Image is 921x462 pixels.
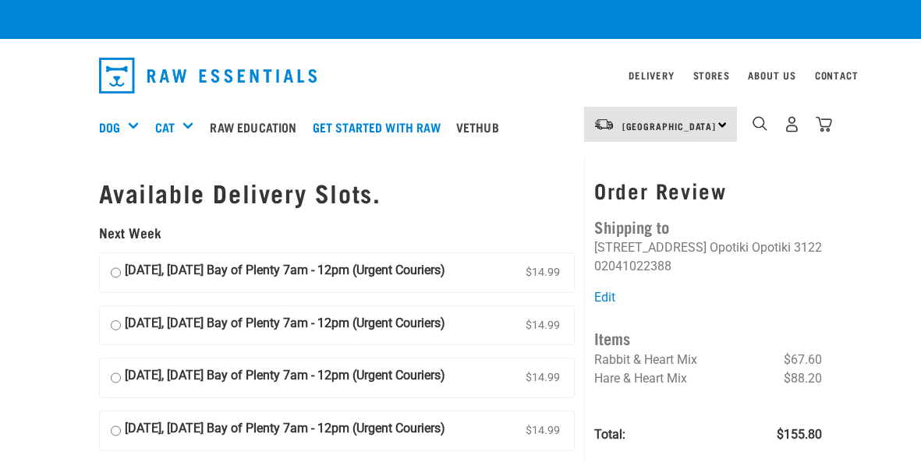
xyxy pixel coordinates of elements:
[99,58,317,93] img: Raw Essentials Logo
[748,72,795,78] a: About Us
[594,326,822,350] h4: Items
[777,425,822,444] span: $155.80
[111,366,121,390] input: [DATE], [DATE] Bay of Plenty 7am - 12pm (Urgent Couriers) $14.99
[522,261,563,284] span: $14.99
[522,314,563,337] span: $14.99
[99,118,120,136] a: Dog
[594,178,822,203] h3: Order Review
[594,214,822,238] h4: Shipping to
[622,123,717,129] span: [GEOGRAPHIC_DATA]
[522,366,563,390] span: $14.99
[87,51,835,100] nav: dropdown navigation
[629,72,674,78] a: Delivery
[784,369,822,388] span: $88.20
[125,261,445,284] strong: [DATE], [DATE] Bay of Plenty 7am - 12pm (Urgent Couriers)
[99,178,576,206] h1: Available Delivery Slots.
[155,118,175,136] a: Cat
[594,290,615,305] a: Edit
[206,96,308,158] a: Raw Education
[522,419,563,443] span: $14.99
[125,366,445,390] strong: [DATE], [DATE] Bay of Plenty 7am - 12pm (Urgent Couriers)
[594,427,625,442] strong: Total:
[815,72,859,78] a: Contact
[816,116,832,132] img: home-icon@2x.png
[594,371,687,386] span: Hare & Heart Mix
[710,240,749,255] li: Opotiki
[111,261,121,284] input: [DATE], [DATE] Bay of Plenty 7am - 12pm (Urgent Couriers) $14.99
[309,96,452,158] a: Get started with Raw
[594,352,697,367] span: Rabbit & Heart Mix
[111,314,121,337] input: [DATE], [DATE] Bay of Plenty 7am - 12pm (Urgent Couriers) $14.99
[452,96,511,158] a: Vethub
[125,314,445,337] strong: [DATE], [DATE] Bay of Plenty 7am - 12pm (Urgent Couriers)
[693,72,730,78] a: Stores
[594,240,707,255] li: [STREET_ADDRESS]
[125,419,445,443] strong: [DATE], [DATE] Bay of Plenty 7am - 12pm (Urgent Couriers)
[784,116,800,132] img: user.png
[594,259,671,273] li: 02041022388
[593,118,615,132] img: van-moving.png
[752,240,822,255] li: Opotiki 3122
[111,419,121,443] input: [DATE], [DATE] Bay of Plenty 7am - 12pm (Urgent Couriers) $14.99
[753,116,767,131] img: home-icon-1@2x.png
[99,225,576,241] h5: Next Week
[784,351,822,369] span: $67.60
